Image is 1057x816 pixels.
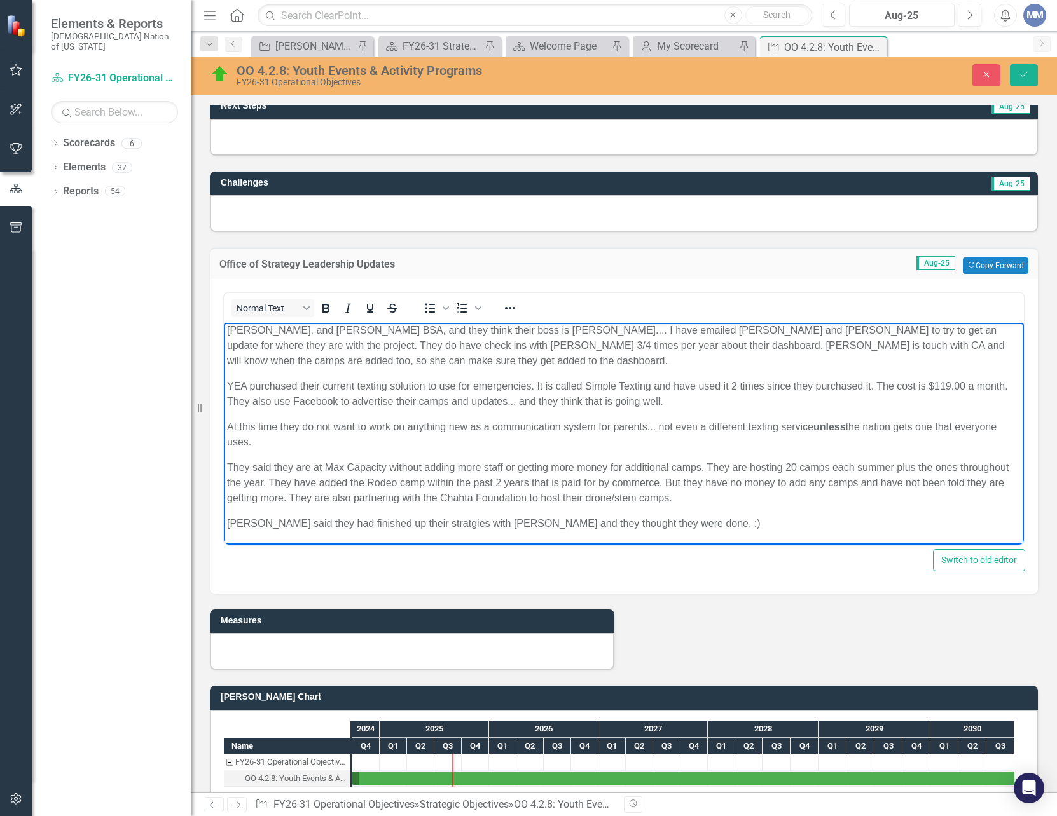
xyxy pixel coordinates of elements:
[275,38,354,54] div: [PERSON_NAME] SO's
[51,71,178,86] a: FY26-31 Operational Objectives
[846,738,874,754] div: Q2
[221,692,1032,702] h3: [PERSON_NAME] Chart
[958,738,986,754] div: Q2
[63,160,106,175] a: Elements
[121,138,142,149] div: 6
[1014,773,1044,803] div: Open Intercom Messenger
[237,78,671,87] div: FY26-31 Operational Objectives
[221,178,661,187] h3: Challenges
[359,299,381,317] button: Underline
[224,738,350,754] div: Name
[530,38,609,54] div: Welcome Page
[784,39,884,55] div: OO 4.2.8: Youth Events & Activity Programs
[254,38,354,54] a: [PERSON_NAME] SO's
[745,6,809,24] button: Search
[590,99,622,109] strong: unless
[224,770,350,787] div: OO 4.2.8: Youth Events & Activity Programs
[407,738,434,754] div: Q2
[420,798,509,810] a: Strategic Objectives
[626,738,653,754] div: Q2
[434,738,462,754] div: Q3
[221,616,608,625] h3: Measures
[763,10,791,20] span: Search
[598,721,708,737] div: 2027
[210,64,230,85] img: On Target
[514,798,707,810] div: OO 4.2.8: Youth Events & Activity Programs
[245,770,347,787] div: OO 4.2.8: Youth Events & Activity Programs
[112,162,132,173] div: 37
[708,721,819,737] div: 2028
[874,738,902,754] div: Q3
[237,64,671,78] div: OO 4.2.8: Youth Events & Activity Programs
[991,100,1030,114] span: Aug-25
[3,193,797,208] p: [PERSON_NAME] said they had finished up their stratgies with [PERSON_NAME] and they thought they ...
[452,299,483,317] div: Numbered list
[489,721,598,737] div: 2026
[933,549,1025,571] button: Switch to old editor
[403,38,481,54] div: FY26-31 Strategic Plan
[1023,4,1046,27] button: MM
[224,754,350,770] div: Task: FY26-31 Operational Objectives Start date: 2024-10-01 End date: 2024-10-02
[221,101,654,111] h3: Next Steps
[352,738,380,754] div: Q4
[3,137,797,183] p: They said they are at Max Capacity without adding more staff or getting more money for additional...
[902,738,930,754] div: Q4
[235,754,347,770] div: FY26-31 Operational Objectives
[224,770,350,787] div: Task: Start date: 2024-10-01 End date: 2030-09-30
[791,738,819,754] div: Q4
[352,721,380,737] div: 2024
[499,299,521,317] button: Reveal or hide additional toolbar items
[489,738,516,754] div: Q1
[258,4,812,27] input: Search ClearPoint...
[105,186,125,197] div: 54
[352,772,1014,785] div: Task: Start date: 2024-10-01 End date: 2030-09-30
[819,738,846,754] div: Q1
[930,738,958,754] div: Q1
[680,738,708,754] div: Q4
[273,798,415,810] a: FY26-31 Operational Objectives
[382,299,403,317] button: Strikethrough
[544,738,571,754] div: Q3
[237,303,299,313] span: Normal Text
[224,754,350,770] div: FY26-31 Operational Objectives
[708,738,735,754] div: Q1
[337,299,359,317] button: Italic
[657,38,736,54] div: My Scorecard
[763,738,791,754] div: Q3
[462,738,489,754] div: Q4
[63,136,115,151] a: Scorecards
[509,38,609,54] a: Welcome Page
[571,738,598,754] div: Q4
[991,177,1030,191] span: Aug-25
[516,738,544,754] div: Q2
[315,299,336,317] button: Bold
[63,184,99,199] a: Reports
[231,299,314,317] button: Block Normal Text
[930,721,1014,737] div: 2030
[51,16,178,31] span: Elements & Reports
[6,15,29,37] img: ClearPoint Strategy
[419,299,451,317] div: Bullet list
[51,101,178,123] input: Search Below...
[219,259,713,270] h3: Office of Strategy Leadership Updates
[380,738,407,754] div: Q1
[636,38,736,54] a: My Scorecard
[849,4,955,27] button: Aug-25
[382,38,481,54] a: FY26-31 Strategic Plan
[3,56,797,86] p: YEA purchased their current texting solution to use for emergencies. It is called Simple Texting ...
[51,31,178,52] small: [DEMOGRAPHIC_DATA] Nation of [US_STATE]
[598,738,626,754] div: Q1
[224,323,1024,545] iframe: Rich Text Area
[819,721,930,737] div: 2029
[986,738,1014,754] div: Q3
[735,738,763,754] div: Q2
[255,798,614,812] div: » »
[3,97,797,127] p: At this time they do not want to work on anything new as a communication system for parents... no...
[853,8,950,24] div: Aug-25
[916,256,955,270] span: Aug-25
[653,738,680,754] div: Q3
[380,721,489,737] div: 2025
[963,257,1028,274] button: Copy Forward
